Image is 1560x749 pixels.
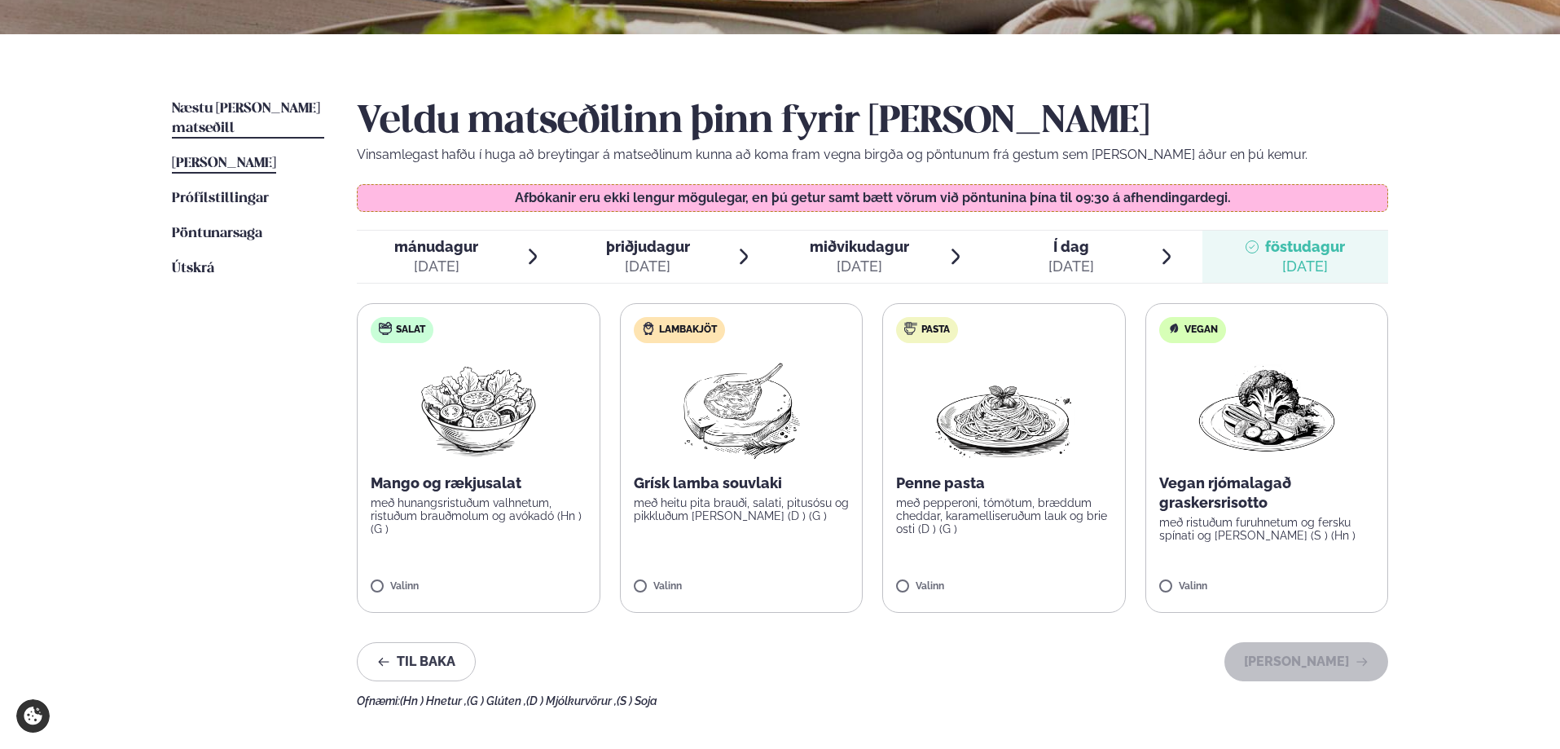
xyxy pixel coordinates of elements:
span: Lambakjöt [659,324,717,337]
img: Salad.png [406,356,551,460]
span: Útskrá [172,262,214,275]
img: Vegan.png [1195,356,1338,460]
span: Næstu [PERSON_NAME] matseðill [172,102,320,135]
span: (S ) Soja [617,694,657,707]
span: föstudagur [1265,238,1345,255]
div: [DATE] [1265,257,1345,276]
p: með heitu pita brauði, salati, pitusósu og pikkluðum [PERSON_NAME] (D ) (G ) [634,496,850,522]
span: miðvikudagur [810,238,909,255]
span: Pasta [921,324,950,337]
p: Vegan rjómalagað graskersrisotto [1159,474,1375,513]
span: Salat [396,324,425,337]
span: Í dag [1048,237,1094,257]
span: (Hn ) Hnetur , [400,694,467,707]
p: með hunangsristuðum valhnetum, ristuðum brauðmolum og avókadó (Hn ) (G ) [371,496,587,535]
a: Næstu [PERSON_NAME] matseðill [172,99,324,139]
img: Vegan.svg [1167,322,1180,335]
p: Penne pasta [896,474,1112,493]
p: Afbókanir eru ekki lengur mögulegar, en þú getur samt bætt vörum við pöntunina þína til 09:30 á a... [374,192,1372,205]
button: [PERSON_NAME] [1224,642,1388,681]
div: Ofnæmi: [357,694,1388,707]
span: mánudagur [394,238,478,255]
a: Prófílstillingar [172,189,269,209]
img: salad.svg [379,322,392,335]
img: Lamb.svg [642,322,655,335]
p: Mango og rækjusalat [371,474,587,493]
span: Prófílstillingar [172,192,269,205]
p: Vinsamlegast hafðu í huga að breytingar á matseðlinum kunna að koma fram vegna birgða og pöntunum... [357,145,1388,165]
div: [DATE] [810,257,909,276]
div: [DATE] [1048,257,1094,276]
span: [PERSON_NAME] [172,156,276,170]
span: Pöntunarsaga [172,227,262,240]
p: með ristuðum furuhnetum og fersku spínati og [PERSON_NAME] (S ) (Hn ) [1159,516,1375,542]
h2: Veldu matseðilinn þinn fyrir [PERSON_NAME] [357,99,1388,145]
span: (G ) Glúten , [467,694,526,707]
div: [DATE] [606,257,690,276]
a: Pöntunarsaga [172,224,262,244]
img: Lamb-Meat.png [669,356,813,460]
div: [DATE] [394,257,478,276]
p: Grísk lamba souvlaki [634,474,850,493]
p: með pepperoni, tómötum, bræddum cheddar, karamelliseruðum lauk og brie osti (D ) (G ) [896,496,1112,535]
span: (D ) Mjólkurvörur , [526,694,617,707]
span: Vegan [1184,324,1218,337]
img: pasta.svg [904,322,917,335]
img: Spagetti.png [932,356,1075,460]
a: Útskrá [172,259,214,279]
a: Cookie settings [16,699,50,733]
a: [PERSON_NAME] [172,154,276,174]
button: Til baka [357,642,476,681]
span: þriðjudagur [606,238,690,255]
